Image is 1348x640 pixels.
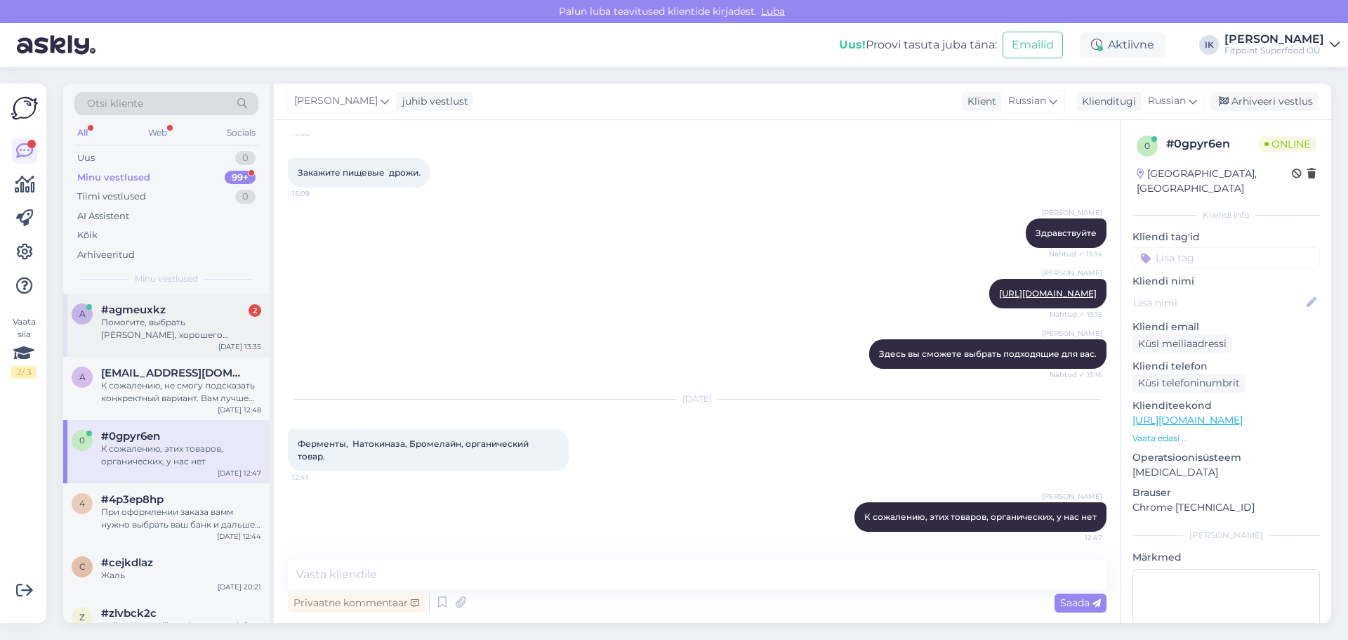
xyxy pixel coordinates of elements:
[225,171,256,185] div: 99+
[74,124,91,142] div: All
[235,151,256,165] div: 0
[879,348,1097,359] span: Здесь вы сможете выбрать подходящие для вас.
[1132,450,1320,465] p: Operatsioonisüsteem
[249,304,261,317] div: 2
[101,493,164,506] span: #4p3ep8hp
[962,94,996,109] div: Klient
[1137,166,1292,196] div: [GEOGRAPHIC_DATA], [GEOGRAPHIC_DATA]
[1042,491,1102,502] span: [PERSON_NAME]
[1132,550,1320,565] p: Märkmed
[218,341,261,352] div: [DATE] 13:35
[135,273,198,285] span: Minu vestlused
[1132,500,1320,515] p: Chrome [TECHNICAL_ID]
[1224,34,1340,56] a: [PERSON_NAME]Fitpoint Superfood OÜ
[101,443,261,468] div: К сожалению, этих товаров, органических, у нас нет
[77,171,150,185] div: Minu vestlused
[1132,398,1320,413] p: Klienditeekond
[1050,533,1102,543] span: 12:47
[1166,136,1259,152] div: # 0gpyr6en
[1132,465,1320,480] p: [MEDICAL_DATA]
[77,190,146,204] div: Tiimi vestlused
[864,511,1097,522] span: К сожалению, этих товаров, органических, у нас нет
[79,372,86,382] span: a
[1133,295,1304,311] input: Lisa nimi
[1132,432,1320,445] p: Vaata edasi ...
[145,124,170,142] div: Web
[101,316,261,341] div: Помогите, выбрать [PERSON_NAME], хорошего качества, без опасения ингредиентов.
[294,93,378,109] span: [PERSON_NAME]
[11,366,37,379] div: 2 / 3
[218,582,261,592] div: [DATE] 20:21
[101,367,247,379] span: alfa73@list.ru
[1132,320,1320,334] p: Kliendi email
[1042,328,1102,339] span: [PERSON_NAME]
[1132,274,1320,289] p: Kliendi nimi
[79,561,86,572] span: c
[1132,334,1232,353] div: Küsi meiliaadressi
[1003,32,1063,58] button: Emailid
[79,308,86,319] span: a
[101,569,261,582] div: Жаль
[217,531,261,542] div: [DATE] 12:44
[1132,209,1320,221] div: Kliendi info
[1259,136,1316,152] span: Online
[1132,529,1320,542] div: [PERSON_NAME]
[218,468,261,478] div: [DATE] 12:47
[101,430,160,443] span: #0gpyr6en
[397,94,468,109] div: juhib vestlust
[298,167,421,178] span: Закажите пищевые дрожи.
[1224,34,1324,45] div: [PERSON_NAME]
[87,96,143,111] span: Otsi kliente
[1036,228,1097,238] span: Здравствуйте
[1144,141,1150,151] span: 0
[292,188,345,199] span: 15:09
[298,438,533,462] span: Ферменты, Натокиназа, Бромелайн, органический товар.
[11,95,38,122] img: Askly Logo
[1132,359,1320,374] p: Kliendi telefon
[1224,45,1324,56] div: Fitpoint Superfood OÜ
[1148,93,1186,109] span: Russian
[1076,94,1136,109] div: Klienditugi
[1132,485,1320,500] p: Brauser
[288,393,1106,405] div: [DATE]
[77,209,129,223] div: AI Assistent
[1132,374,1245,393] div: Küsi telefoninumbrit
[1060,596,1101,609] span: Saada
[77,228,98,242] div: Kõik
[1042,268,1102,278] span: [PERSON_NAME]
[1050,370,1102,380] span: Nähtud ✓ 15:16
[79,498,85,509] span: 4
[1042,207,1102,218] span: [PERSON_NAME]
[292,472,345,483] span: 12:41
[101,303,166,316] span: #agmeuxkz
[1199,35,1219,55] div: IK
[1132,230,1320,244] p: Kliendi tag'id
[101,506,261,531] div: При оформлении заказа вамм нужно выбрать ваш банк и дальше сможете выбрать способ оплаты, наприме...
[224,124,258,142] div: Socials
[1132,247,1320,268] input: Lisa tag
[235,190,256,204] div: 0
[77,248,135,262] div: Arhiveeritud
[79,435,85,445] span: 0
[1008,93,1046,109] span: Russian
[11,315,37,379] div: Vaata siia
[77,151,95,165] div: Uus
[999,288,1097,299] a: [URL][DOMAIN_NAME]
[1132,414,1243,426] a: [URL][DOMAIN_NAME]
[79,612,85,622] span: z
[1049,249,1102,259] span: Nähtud ✓ 15:14
[1210,92,1319,111] div: Arhiveeri vestlus
[288,594,425,613] div: Privaatne kommentaar
[101,379,261,405] div: К сожалению, не смогу подсказать конкректный вариант. Вам лучше проконсультироваться с доктором
[757,5,789,18] span: Luba
[101,556,153,569] span: #cejkdlaz
[839,38,866,51] b: Uus!
[218,405,261,415] div: [DATE] 12:48
[1080,32,1165,58] div: Aktiivne
[839,37,997,53] div: Proovi tasuta juba täna:
[1050,309,1102,320] span: Nähtud ✓ 15:15
[101,607,157,620] span: #zlvbck2c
